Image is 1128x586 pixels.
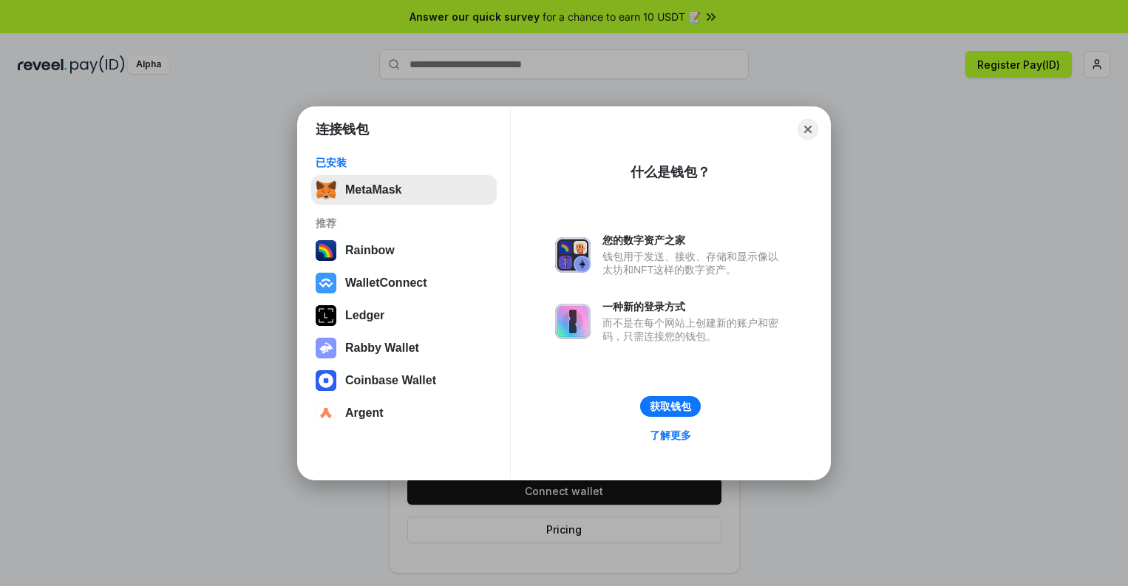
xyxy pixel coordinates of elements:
div: MetaMask [345,183,401,197]
button: 获取钱包 [640,396,701,417]
div: 而不是在每个网站上创建新的账户和密码，只需连接您的钱包。 [602,316,786,343]
div: 您的数字资产之家 [602,234,786,247]
img: svg+xml,%3Csvg%20width%3D%2228%22%20height%3D%2228%22%20viewBox%3D%220%200%2028%2028%22%20fill%3D... [316,403,336,423]
img: svg+xml,%3Csvg%20fill%3D%22none%22%20height%3D%2233%22%20viewBox%3D%220%200%2035%2033%22%20width%... [316,180,336,200]
div: WalletConnect [345,276,427,290]
div: Argent [345,406,384,420]
div: 获取钱包 [650,400,691,413]
button: Argent [311,398,497,428]
img: svg+xml,%3Csvg%20xmlns%3D%22http%3A%2F%2Fwww.w3.org%2F2000%2Fsvg%22%20fill%3D%22none%22%20viewBox... [555,237,591,273]
img: svg+xml,%3Csvg%20width%3D%22120%22%20height%3D%22120%22%20viewBox%3D%220%200%20120%20120%22%20fil... [316,240,336,261]
button: WalletConnect [311,268,497,298]
div: 已安装 [316,156,492,169]
img: svg+xml,%3Csvg%20width%3D%2228%22%20height%3D%2228%22%20viewBox%3D%220%200%2028%2028%22%20fill%3D... [316,370,336,391]
div: Rainbow [345,244,395,257]
img: svg+xml,%3Csvg%20xmlns%3D%22http%3A%2F%2Fwww.w3.org%2F2000%2Fsvg%22%20width%3D%2228%22%20height%3... [316,305,336,326]
h1: 连接钱包 [316,120,369,138]
button: Coinbase Wallet [311,366,497,395]
div: Rabby Wallet [345,341,419,355]
button: MetaMask [311,175,497,205]
div: 一种新的登录方式 [602,300,786,313]
div: Ledger [345,309,384,322]
img: svg+xml,%3Csvg%20width%3D%2228%22%20height%3D%2228%22%20viewBox%3D%220%200%2028%2028%22%20fill%3D... [316,273,336,293]
div: 了解更多 [650,429,691,442]
a: 了解更多 [641,426,700,445]
img: svg+xml,%3Csvg%20xmlns%3D%22http%3A%2F%2Fwww.w3.org%2F2000%2Fsvg%22%20fill%3D%22none%22%20viewBox... [555,304,591,339]
div: 钱包用于发送、接收、存储和显示像以太坊和NFT这样的数字资产。 [602,250,786,276]
img: svg+xml,%3Csvg%20xmlns%3D%22http%3A%2F%2Fwww.w3.org%2F2000%2Fsvg%22%20fill%3D%22none%22%20viewBox... [316,338,336,358]
div: 推荐 [316,217,492,230]
button: Close [798,119,818,140]
div: Coinbase Wallet [345,374,436,387]
button: Rabby Wallet [311,333,497,363]
button: Ledger [311,301,497,330]
button: Rainbow [311,236,497,265]
div: 什么是钱包？ [631,163,710,181]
